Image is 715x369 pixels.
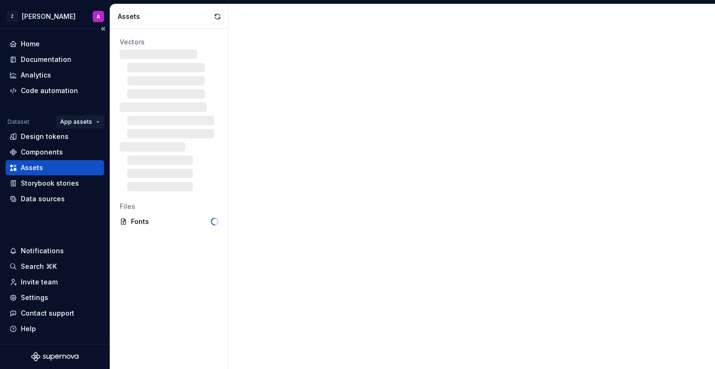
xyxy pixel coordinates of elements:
a: Fonts [116,214,222,229]
a: Settings [6,290,104,305]
div: Code automation [21,86,78,95]
a: Design tokens [6,129,104,144]
a: Documentation [6,52,104,67]
div: Home [21,39,40,49]
span: App assets [60,118,92,126]
div: [PERSON_NAME] [22,12,76,21]
div: Files [120,202,218,211]
div: Analytics [21,70,51,80]
a: Data sources [6,191,104,206]
div: Assets [21,163,43,172]
div: Assets [118,12,211,21]
a: Home [6,36,104,51]
a: Analytics [6,68,104,83]
div: Invite team [21,277,58,287]
div: Notifications [21,246,64,256]
div: Help [21,324,36,334]
button: Search ⌘K [6,259,104,274]
div: Settings [21,293,48,302]
div: Dataset [8,118,29,126]
button: Z[PERSON_NAME]A [2,6,108,26]
div: Data sources [21,194,65,204]
a: Components [6,145,104,160]
a: Assets [6,160,104,175]
div: Z [7,11,18,22]
button: Help [6,321,104,336]
div: Storybook stories [21,179,79,188]
div: A [96,13,100,20]
div: Design tokens [21,132,69,141]
div: Documentation [21,55,71,64]
button: App assets [56,115,104,129]
button: Collapse sidebar [96,22,110,35]
button: Contact support [6,306,104,321]
a: Storybook stories [6,176,104,191]
div: Fonts [131,217,211,226]
div: Vectors [120,37,218,47]
div: Contact support [21,309,74,318]
div: Search ⌘K [21,262,57,271]
a: Invite team [6,275,104,290]
svg: Supernova Logo [31,352,78,361]
button: Notifications [6,243,104,258]
a: Code automation [6,83,104,98]
div: Components [21,147,63,157]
